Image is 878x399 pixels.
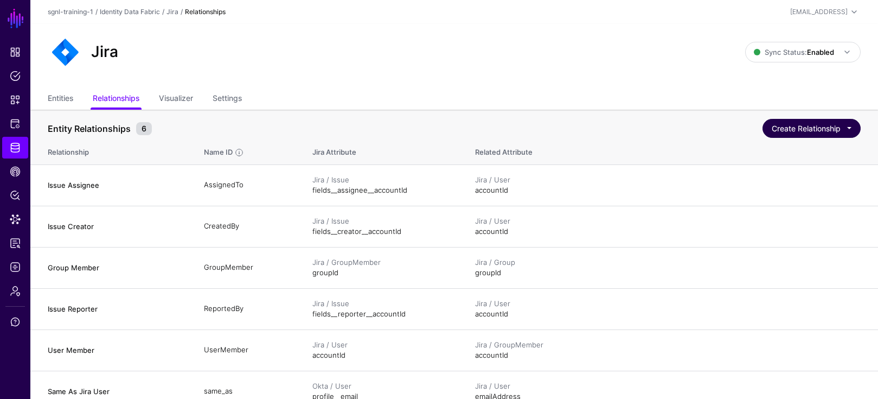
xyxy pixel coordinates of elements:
a: Access Reporting [2,232,28,254]
td: fields__assignee__accountId [302,164,464,206]
span: Access Reporting [10,238,21,249]
div: accountId [475,299,861,320]
div: / [93,7,100,17]
div: Okta / User [312,381,453,392]
a: Policies [2,65,28,87]
a: Data Lens [2,208,28,230]
strong: Enabled [807,48,834,56]
span: Policies [10,71,21,81]
td: fields__reporter__accountId [302,288,464,330]
a: Visualizer [159,89,193,110]
div: Jira / Group [475,257,861,268]
div: Name ID [203,147,234,158]
div: Jira / Issue [312,299,453,309]
a: Admin [2,280,28,302]
div: [EMAIL_ADDRESS] [790,7,848,17]
div: accountId [475,216,861,237]
td: accountId [302,330,464,371]
div: Jira / User [475,216,861,227]
a: CAEP Hub [2,161,28,182]
div: Jira / User [475,381,861,392]
span: Policy Lens [10,190,21,201]
h4: Issue Reporter [48,304,182,314]
a: Entities [48,89,73,110]
td: fields__creator__accountId [302,206,464,247]
div: / [178,7,185,17]
span: Entity Relationships [45,122,133,135]
td: GroupMember [193,247,302,288]
div: Jira / User [312,340,453,351]
h4: Issue Assignee [48,180,182,190]
div: Jira / GroupMember [312,257,453,268]
div: accountId [475,340,861,361]
div: groupId [475,257,861,278]
td: groupId [302,247,464,288]
h4: Group Member [48,263,182,273]
span: Data Lens [10,214,21,225]
th: Jira Attribute [302,136,464,164]
a: Protected Systems [2,113,28,135]
div: Jira / Issue [312,216,453,227]
a: Logs [2,256,28,278]
div: Jira / Issue [312,175,453,186]
h4: Same As Jira User [48,387,182,396]
h4: Issue Creator [48,221,182,231]
td: UserMember [193,330,302,371]
a: sgnl-training-1 [48,8,93,16]
div: Jira / GroupMember [475,340,861,351]
span: CAEP Hub [10,166,21,177]
td: CreatedBy [193,206,302,247]
span: Support [10,316,21,327]
button: Create Relationship [762,119,861,138]
div: / [160,7,166,17]
a: Dashboard [2,41,28,63]
span: Identity Data Fabric [10,142,21,153]
a: Jira [166,8,178,16]
div: Jira / User [475,175,861,186]
h2: Jira [91,43,118,61]
small: 6 [136,122,152,135]
span: Sync Status: [754,48,834,56]
strong: Relationships [185,8,226,16]
td: AssignedTo [193,164,302,206]
th: Relationship [30,136,193,164]
span: Dashboard [10,47,21,58]
span: Logs [10,262,21,273]
div: accountId [475,175,861,196]
a: Identity Data Fabric [2,137,28,159]
a: SGNL [7,7,25,30]
span: Snippets [10,94,21,105]
a: Identity Data Fabric [100,8,160,16]
td: ReportedBy [193,288,302,330]
a: Policy Lens [2,185,28,206]
span: Admin [10,286,21,296]
a: Relationships [93,89,139,110]
span: Protected Systems [10,118,21,129]
a: Snippets [2,89,28,111]
th: Related Attribute [464,136,878,164]
div: Jira / User [475,299,861,309]
h4: User Member [48,345,182,355]
img: svg+xml;base64,PHN2ZyB3aWR0aD0iNjQiIGhlaWdodD0iNjQiIHZpZXdCb3g9IjAgMCA2NCA2NCIgZmlsbD0ibm9uZSIgeG... [48,35,82,69]
a: Settings [213,89,242,110]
